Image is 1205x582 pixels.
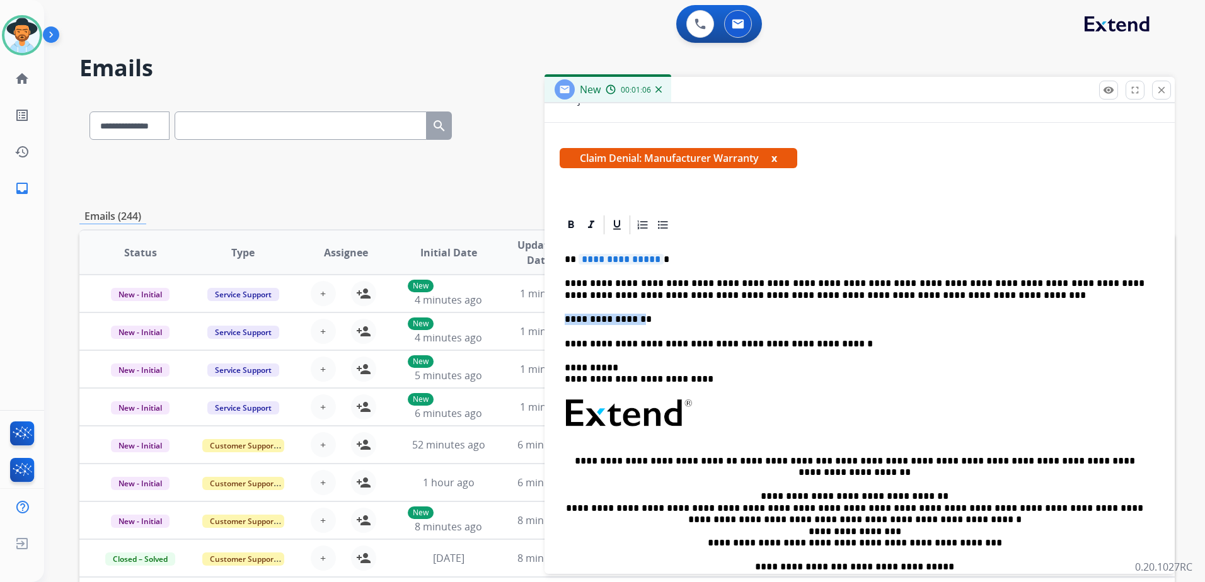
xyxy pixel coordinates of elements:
[111,363,170,377] span: New - Initial
[356,513,371,528] mat-icon: person_add
[562,215,580,234] div: Bold
[356,362,371,377] mat-icon: person_add
[320,324,326,339] span: +
[356,399,371,414] mat-icon: person_add
[517,476,585,489] span: 6 minutes ago
[608,215,626,234] div: Underline
[111,515,170,528] span: New - Initial
[356,437,371,452] mat-icon: person_add
[771,151,777,166] button: x
[202,515,284,528] span: Customer Support
[320,475,326,490] span: +
[320,362,326,377] span: +
[207,288,279,301] span: Service Support
[79,208,146,224] p: Emails (244)
[408,506,434,519] p: New
[582,215,601,234] div: Italic
[202,552,284,566] span: Customer Support
[415,406,482,420] span: 6 minutes ago
[415,520,482,533] span: 8 minutes ago
[207,326,279,339] span: Service Support
[432,118,447,134] mat-icon: search
[105,552,175,566] span: Closed – Solved
[311,394,336,419] button: +
[124,245,157,260] span: Status
[4,18,40,53] img: avatar
[517,551,585,565] span: 8 minutes ago
[517,438,585,452] span: 6 minutes ago
[654,215,672,234] div: Bullet List
[202,439,284,452] span: Customer Support
[320,551,326,566] span: +
[520,400,582,414] span: 1 minute ago
[412,438,485,452] span: 52 minutes ago
[311,357,336,382] button: +
[415,293,482,307] span: 4 minutes ago
[311,508,336,533] button: +
[408,280,434,292] p: New
[560,148,797,168] span: Claim Denial: Manufacturer Warranty
[510,237,567,268] span: Updated Date
[79,55,1175,81] h2: Emails
[111,477,170,490] span: New - Initial
[356,475,371,490] mat-icon: person_add
[207,363,279,377] span: Service Support
[320,437,326,452] span: +
[311,470,336,495] button: +
[111,401,170,414] span: New - Initial
[14,108,30,123] mat-icon: list_alt
[311,319,336,344] button: +
[1129,84,1141,96] mat-icon: fullscreen
[320,286,326,301] span: +
[111,439,170,452] span: New - Initial
[202,477,284,490] span: Customer Support
[311,545,336,571] button: +
[621,85,651,95] span: 00:01:06
[111,326,170,339] span: New - Initial
[415,331,482,345] span: 4 minutes ago
[423,476,475,489] span: 1 hour ago
[633,215,652,234] div: Ordered List
[111,288,170,301] span: New - Initial
[14,71,30,86] mat-icon: home
[520,287,582,300] span: 1 minute ago
[311,432,336,457] button: +
[580,83,601,96] span: New
[1156,84,1167,96] mat-icon: close
[356,324,371,339] mat-icon: person_add
[408,393,434,406] p: New
[14,144,30,159] mat-icon: history
[520,324,582,338] span: 1 minute ago
[320,399,326,414] span: +
[517,513,585,527] span: 8 minutes ago
[311,281,336,306] button: +
[1103,84,1114,96] mat-icon: remove_red_eye
[420,245,477,260] span: Initial Date
[207,401,279,414] span: Service Support
[408,355,434,368] p: New
[324,245,368,260] span: Assignee
[14,181,30,196] mat-icon: inbox
[320,513,326,528] span: +
[356,286,371,301] mat-icon: person_add
[520,362,582,376] span: 1 minute ago
[231,245,255,260] span: Type
[415,368,482,382] span: 5 minutes ago
[356,551,371,566] mat-icon: person_add
[433,551,464,565] span: [DATE]
[1135,559,1192,574] p: 0.20.1027RC
[408,317,434,330] p: New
